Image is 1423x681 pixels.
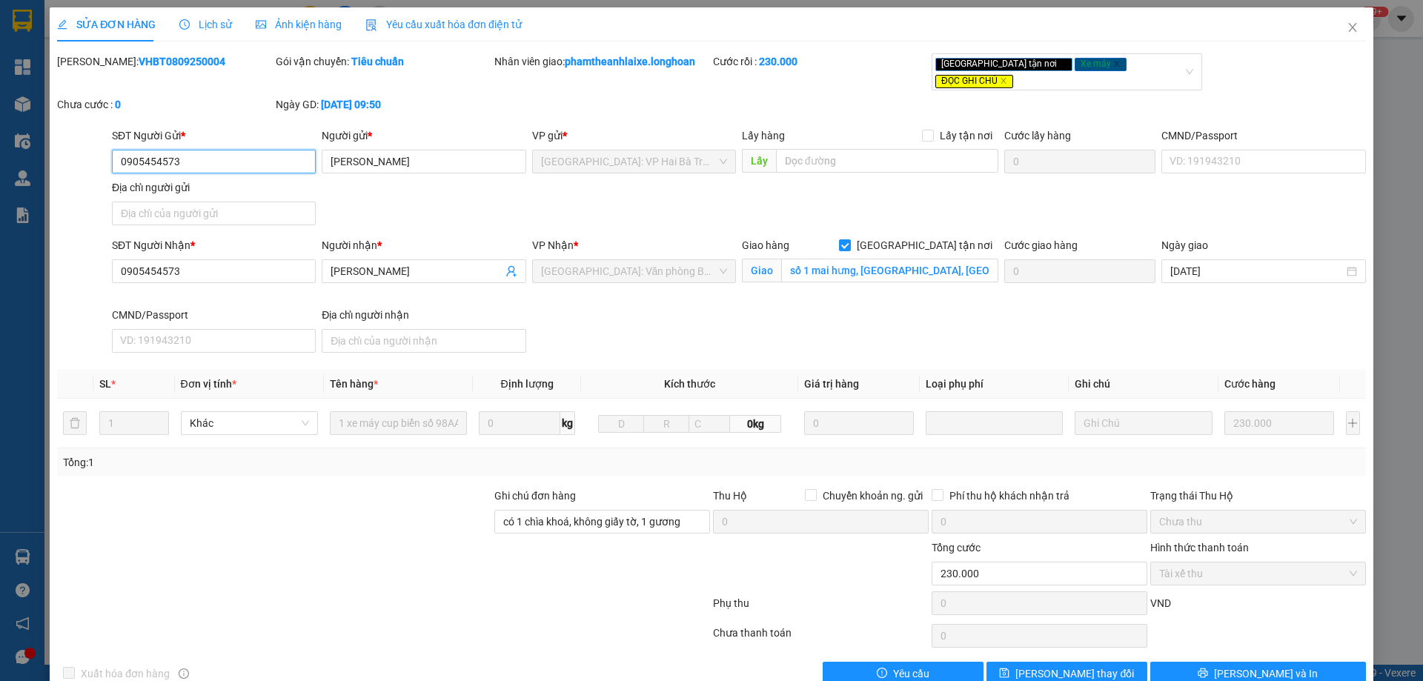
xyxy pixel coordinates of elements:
[532,127,736,144] div: VP gửi
[179,19,232,30] span: Lịch sử
[934,127,998,144] span: Lấy tận nơi
[57,96,273,113] div: Chưa cước :
[689,415,730,433] input: C
[1004,259,1155,283] input: Cước giao hàng
[190,412,309,434] span: Khác
[505,265,517,277] span: user-add
[179,668,189,679] span: info-circle
[112,202,316,225] input: Địa chỉ của người gửi
[1150,597,1171,609] span: VND
[711,595,930,621] div: Phụ thu
[742,239,789,251] span: Giao hàng
[112,179,316,196] div: Địa chỉ người gửi
[541,260,727,282] span: Hải Phòng: Văn phòng Bến xe Thượng Lý
[560,411,575,435] span: kg
[776,149,998,173] input: Dọc đường
[1346,411,1360,435] button: plus
[817,488,929,504] span: Chuyển khoản ng. gửi
[322,307,525,323] div: Địa chỉ người nhận
[877,668,887,680] span: exclamation-circle
[1069,370,1218,399] th: Ghi chú
[1159,562,1357,585] span: Tài xế thu
[742,259,781,282] span: Giao
[999,668,1009,680] span: save
[112,237,316,253] div: SĐT Người Nhận
[943,488,1075,504] span: Phí thu hộ khách nhận trả
[1113,60,1121,67] span: close
[1159,511,1357,533] span: Chưa thu
[276,53,491,70] div: Gói vận chuyển:
[851,237,998,253] span: [GEOGRAPHIC_DATA] tận nơi
[664,378,715,390] span: Kích thước
[1000,77,1007,84] span: close
[804,411,915,435] input: 0
[57,19,67,30] span: edit
[276,96,491,113] div: Ngày GD:
[1332,7,1373,49] button: Close
[1004,239,1078,251] label: Cước giao hàng
[322,127,525,144] div: Người gửi
[494,510,710,534] input: Ghi chú đơn hàng
[500,378,553,390] span: Định lượng
[932,542,981,554] span: Tổng cước
[1150,542,1249,554] label: Hình thức thanh toán
[181,378,236,390] span: Đơn vị tính
[759,56,797,67] b: 230.000
[322,237,525,253] div: Người nhận
[1004,150,1155,173] input: Cước lấy hàng
[57,19,156,30] span: SỬA ĐƠN HÀNG
[1075,411,1212,435] input: Ghi Chú
[494,490,576,502] label: Ghi chú đơn hàng
[330,411,467,435] input: VD: Bàn, Ghế
[1224,378,1276,390] span: Cước hàng
[63,454,549,471] div: Tổng: 1
[532,239,574,251] span: VP Nhận
[713,53,929,70] div: Cước rồi :
[256,19,266,30] span: picture
[99,378,111,390] span: SL
[321,99,381,110] b: [DATE] 09:50
[935,58,1072,71] span: [GEOGRAPHIC_DATA] tận nơi
[63,411,87,435] button: delete
[1150,488,1366,504] div: Trạng thái Thu Hộ
[804,378,859,390] span: Giá trị hàng
[179,19,190,30] span: clock-circle
[1198,668,1208,680] span: printer
[1004,130,1071,142] label: Cước lấy hàng
[351,56,404,67] b: Tiêu chuẩn
[742,149,776,173] span: Lấy
[598,415,644,433] input: D
[711,625,930,651] div: Chưa thanh toán
[643,415,689,433] input: R
[112,307,316,323] div: CMND/Passport
[330,378,378,390] span: Tên hàng
[57,53,273,70] div: [PERSON_NAME]:
[494,53,710,70] div: Nhân viên giao:
[565,56,695,67] b: phamtheanhlaixe.longhoan
[1075,58,1127,71] span: Xe máy
[1059,60,1067,67] span: close
[742,130,785,142] span: Lấy hàng
[365,19,522,30] span: Yêu cầu xuất hóa đơn điện tử
[713,490,747,502] span: Thu Hộ
[139,56,225,67] b: VHBT0809250004
[1161,239,1208,251] label: Ngày giao
[781,259,998,282] input: Giao tận nơi
[1347,21,1359,33] span: close
[256,19,342,30] span: Ảnh kiện hàng
[920,370,1069,399] th: Loại phụ phí
[1170,263,1343,279] input: Ngày giao
[112,127,316,144] div: SĐT Người Gửi
[541,150,727,173] span: Hà Nội: VP Hai Bà Trưng
[1161,127,1365,144] div: CMND/Passport
[365,19,377,31] img: icon
[730,415,780,433] span: 0kg
[1224,411,1335,435] input: 0
[935,75,1013,88] span: ĐỌC GHI CHÚ
[115,99,121,110] b: 0
[322,329,525,353] input: Địa chỉ của người nhận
